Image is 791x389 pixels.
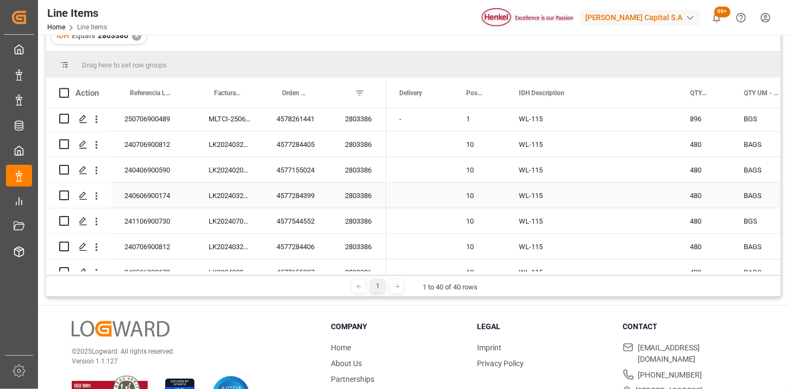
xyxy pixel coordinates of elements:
div: LK202403245-01 [196,183,263,208]
div: Press SPACE to select this row. [46,183,386,208]
div: 4577155024 [263,157,332,182]
h3: Contact [623,321,755,332]
div: LK20240709-20 [196,208,263,233]
div: 240706900812 [111,132,196,157]
div: 2803386 [332,183,386,208]
div: 241106900730 [111,208,196,233]
span: Drag here to set row groups [82,61,167,69]
div: - [386,106,453,131]
div: Press SPACE to select this row. [46,132,386,157]
div: 2803386 [332,106,386,131]
div: 10 [453,183,506,208]
div: 240406900590 [111,157,196,182]
div: 480 [677,208,731,233]
div: Press SPACE to select this row. [46,208,386,234]
a: Privacy Policy [477,359,524,368]
span: 2803386 [98,31,128,40]
div: LK20240325-03 [196,234,263,259]
span: [EMAIL_ADDRESS][DOMAIN_NAME] [638,342,755,365]
div: LK20240202-01 [196,157,263,182]
div: 4577284399 [263,183,332,208]
button: show 100 new notifications [705,5,729,30]
div: 480 [677,132,731,157]
div: MLTCI-250610 [196,106,263,131]
h3: Company [331,321,463,332]
span: [PHONE_NUMBER] [638,369,702,381]
span: QTY UM - Factura [744,89,779,97]
div: 1 to 40 of 40 rows [423,282,478,293]
span: Equals [72,31,95,40]
div: 2803386 [332,208,386,233]
div: 240606900174 [111,183,196,208]
span: Factura Comercial [214,89,241,97]
div: Line Items [47,5,107,21]
div: 1 [453,106,506,131]
img: Logward Logo [72,321,169,337]
div: LK20240325-03 [196,132,263,157]
div: 2803386 [332,157,386,182]
div: WL-115 [506,157,677,182]
a: Home [331,343,351,352]
div: 2803386 [332,260,386,285]
div: 10 [453,234,506,259]
div: WL-115 [506,234,677,259]
div: 1 [371,280,385,293]
div: WL-115 [506,132,677,157]
div: 250706900489 [111,106,196,131]
div: 4577284406 [263,234,332,259]
div: 480 [677,234,731,259]
div: 2803386 [332,132,386,157]
a: Partnerships [331,375,375,384]
div: 10 [453,157,506,182]
span: Delivery [399,89,422,97]
h3: Legal [477,321,609,332]
div: WL-115 [506,260,677,285]
div: 2803386 [332,234,386,259]
span: IDH Description [519,89,564,97]
a: About Us [331,359,362,368]
div: WL-115 [506,183,677,208]
a: Imprint [477,343,501,352]
p: Version 1.1.127 [72,356,304,366]
div: LK20240202-02 [196,260,263,285]
div: 10 [453,260,506,285]
div: 4577284405 [263,132,332,157]
div: Press SPACE to select this row. [46,157,386,183]
div: 10 [453,132,506,157]
span: Orden de Compra [282,89,309,97]
div: 4577544552 [263,208,332,233]
div: 4577155027 [263,260,332,285]
div: Action [76,88,99,98]
div: ✕ [132,32,141,41]
span: Posición [466,89,483,97]
div: WL-115 [506,208,677,233]
div: Press SPACE to select this row. [46,234,386,260]
div: 240706900812 [111,234,196,259]
p: © 2025 Logward. All rights reserved. [72,347,304,356]
div: 480 [677,260,731,285]
div: [PERSON_NAME] Capital S.A [581,10,700,26]
span: 99+ [714,7,731,17]
a: Home [47,23,65,31]
div: Press SPACE to select this row. [46,106,386,132]
div: Press SPACE to select this row. [46,260,386,285]
div: 10 [453,208,506,233]
div: 896 [677,106,731,131]
button: [PERSON_NAME] Capital S.A [581,7,705,28]
span: QTY - Factura [690,89,708,97]
div: WL-115 [506,106,677,131]
div: 480 [677,183,731,208]
span: IDH [56,31,69,40]
div: 4578261441 [263,106,332,131]
div: 480 [677,157,731,182]
button: Help Center [729,5,754,30]
div: 240506900172 [111,260,196,285]
span: Referencia Leschaco (impo) [130,89,173,97]
img: Henkel%20logo.jpg_1689854090.jpg [482,8,573,27]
